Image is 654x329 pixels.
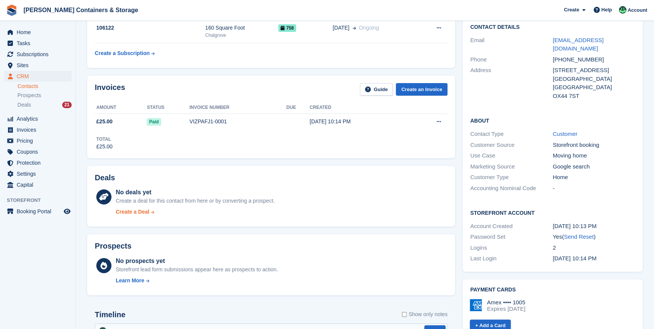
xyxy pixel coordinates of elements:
[4,27,72,38] a: menu
[17,38,62,49] span: Tasks
[310,118,409,126] div: [DATE] 10:14 PM
[4,168,72,179] a: menu
[95,242,132,250] h2: Prospects
[4,206,72,217] a: menu
[402,310,407,318] input: Show only notes
[96,118,113,126] span: £25.00
[116,208,149,216] div: Create a Deal
[4,135,72,146] a: menu
[17,157,62,168] span: Protection
[95,173,115,182] h2: Deals
[4,71,72,82] a: menu
[116,257,278,266] div: No prospects yet
[553,141,635,150] div: Storefront booking
[359,25,379,31] span: Ongoing
[7,197,75,204] span: Storefront
[95,310,125,319] h2: Timeline
[17,101,72,109] a: Deals 21
[470,55,553,64] div: Phone
[20,4,141,16] a: [PERSON_NAME] Containers & Storage
[17,49,62,60] span: Subscriptions
[147,118,161,126] span: Paid
[402,310,447,318] label: Show only notes
[470,66,553,100] div: Address
[4,113,72,124] a: menu
[205,32,278,39] div: Chalgrove
[553,255,597,261] time: 2025-09-02 21:14:29 UTC
[95,49,150,57] div: Create a Subscription
[95,46,155,60] a: Create a Subscription
[17,113,62,124] span: Analytics
[470,173,553,182] div: Customer Type
[17,146,62,157] span: Coupons
[17,60,62,71] span: Sites
[286,102,309,114] th: Due
[96,136,113,143] div: Total
[470,24,635,30] h2: Contact Details
[4,38,72,49] a: menu
[553,244,635,252] div: 2
[553,173,635,182] div: Home
[17,206,62,217] span: Booking Portal
[470,287,635,293] h2: Payment cards
[396,83,447,96] a: Create an Invoice
[470,162,553,171] div: Marketing Source
[553,83,635,92] div: [GEOGRAPHIC_DATA]
[470,299,482,311] img: Amex Logo
[190,102,287,114] th: Invoice number
[116,277,278,285] a: Learn More
[17,91,72,99] a: Prospects
[470,116,635,124] h2: About
[487,305,525,312] div: Expires [DATE]
[116,188,274,197] div: No deals yet
[470,141,553,150] div: Customer Source
[553,233,635,241] div: Yes
[17,101,31,109] span: Deals
[17,124,62,135] span: Invoices
[6,5,17,16] img: stora-icon-8386f47178a22dfd0bd8f6a31ec36ba5ce8667c1dd55bd0f319d3a0aa187defe.svg
[332,24,349,32] span: [DATE]
[564,6,579,14] span: Create
[116,277,144,285] div: Learn More
[4,157,72,168] a: menu
[116,266,278,274] div: Storefront lead form submissions appear here as prospects to action.
[553,162,635,171] div: Google search
[470,209,635,216] h2: Storefront Account
[17,168,62,179] span: Settings
[553,151,635,160] div: Moving home
[17,179,62,190] span: Capital
[95,24,205,32] div: 106122
[95,83,125,96] h2: Invoices
[553,92,635,101] div: OX44 7ST
[553,75,635,83] div: [GEOGRAPHIC_DATA]
[470,254,553,263] div: Last Login
[470,130,553,139] div: Contact Type
[147,102,189,114] th: Status
[627,6,647,14] span: Account
[470,244,553,252] div: Logins
[4,60,72,71] a: menu
[562,233,595,240] span: ( )
[553,222,635,231] div: [DATE] 10:13 PM
[553,37,604,52] a: [EMAIL_ADDRESS][DOMAIN_NAME]
[63,207,72,216] a: Preview store
[470,233,553,241] div: Password Set
[553,184,635,193] div: -
[205,24,278,32] div: 160 Square Foot
[619,6,626,14] img: Arjun Preetham
[601,6,612,14] span: Help
[470,151,553,160] div: Use Case
[553,55,635,64] div: [PHONE_NUMBER]
[4,179,72,190] a: menu
[4,146,72,157] a: menu
[116,208,274,216] a: Create a Deal
[470,184,553,193] div: Accounting Nominal Code
[17,71,62,82] span: CRM
[17,135,62,146] span: Pricing
[95,102,147,114] th: Amount
[470,222,553,231] div: Account Created
[310,102,409,114] th: Created
[190,118,287,126] div: VIZPAFJ1-0001
[470,36,553,53] div: Email
[4,124,72,135] a: menu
